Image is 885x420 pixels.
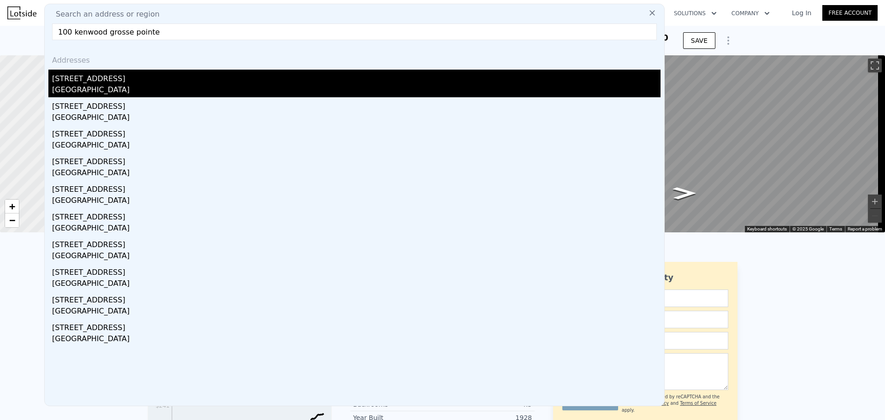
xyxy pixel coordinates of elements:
button: Zoom out [868,209,882,223]
span: Search an address or region [48,9,159,20]
a: Terms [829,226,842,231]
div: [GEOGRAPHIC_DATA] [52,195,661,208]
a: Log In [781,8,822,18]
div: [STREET_ADDRESS] [52,263,661,278]
span: + [9,201,15,212]
span: © 2025 Google [792,226,824,231]
div: [GEOGRAPHIC_DATA] [52,112,661,125]
div: [STREET_ADDRESS] [52,208,661,223]
div: [GEOGRAPHIC_DATA] [52,84,661,97]
div: [GEOGRAPHIC_DATA] [52,223,661,236]
div: [STREET_ADDRESS] [52,291,661,306]
div: [GEOGRAPHIC_DATA] [52,167,661,180]
div: [STREET_ADDRESS] [52,319,661,333]
button: Company [724,5,777,22]
div: [STREET_ADDRESS] [52,70,661,84]
div: [STREET_ADDRESS] [52,236,661,250]
div: [STREET_ADDRESS] [52,153,661,167]
a: Free Account [822,5,878,21]
div: [STREET_ADDRESS] [52,97,661,112]
button: Toggle fullscreen view [868,59,882,72]
tspan: $241 [155,402,170,409]
a: Report a problem [848,226,882,231]
div: Addresses [48,47,661,70]
div: [GEOGRAPHIC_DATA] [52,306,661,319]
img: Lotside [7,6,36,19]
a: Terms of Service [680,401,716,406]
button: Show Options [719,31,737,50]
button: SAVE [683,32,715,49]
div: [STREET_ADDRESS] [52,180,661,195]
div: [GEOGRAPHIC_DATA] [52,250,661,263]
div: [GEOGRAPHIC_DATA] [52,278,661,291]
button: Keyboard shortcuts [747,226,787,232]
path: Go East, Kenwood Rd [663,184,706,202]
button: Solutions [667,5,724,22]
input: Enter an address, city, region, neighborhood or zip code [52,24,657,40]
a: Zoom in [5,200,19,213]
button: Zoom in [868,195,882,208]
div: This site is protected by reCAPTCHA and the Google and apply. [622,394,728,414]
span: − [9,214,15,226]
div: [STREET_ADDRESS] [52,125,661,140]
div: [GEOGRAPHIC_DATA] [52,333,661,346]
a: Zoom out [5,213,19,227]
div: [GEOGRAPHIC_DATA] [52,140,661,153]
